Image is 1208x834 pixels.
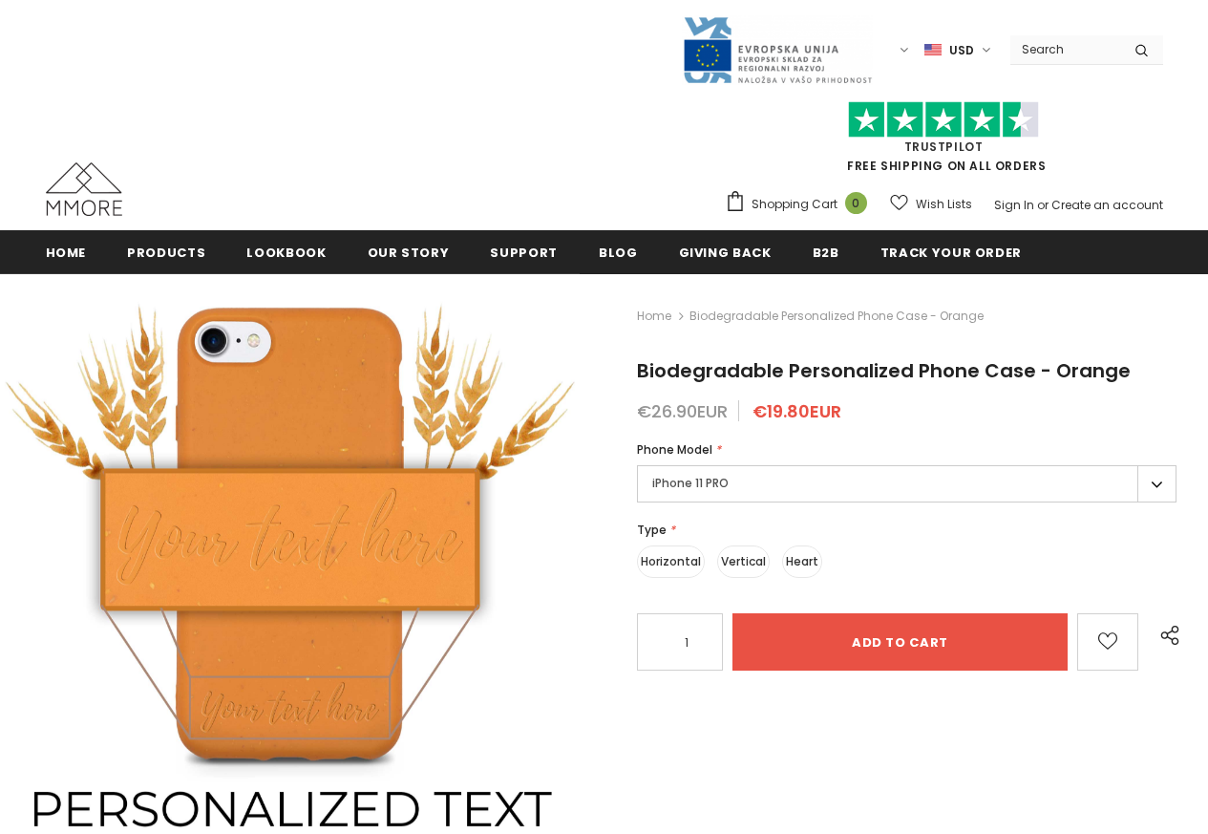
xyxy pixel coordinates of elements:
[637,522,667,538] span: Type
[127,244,205,262] span: Products
[949,41,974,60] span: USD
[880,244,1022,262] span: Track your order
[127,230,205,273] a: Products
[752,195,837,214] span: Shopping Cart
[46,230,87,273] a: Home
[679,244,772,262] span: Giving back
[725,110,1163,174] span: FREE SHIPPING ON ALL ORDERS
[682,41,873,57] a: Javni Razpis
[637,305,671,328] a: Home
[725,190,877,219] a: Shopping Cart 0
[246,230,326,273] a: Lookbook
[904,139,984,155] a: Trustpilot
[689,305,984,328] span: Biodegradable Personalized Phone Case - Orange
[782,545,822,578] label: Heart
[246,244,326,262] span: Lookbook
[848,101,1039,139] img: Trust Pilot Stars
[1037,197,1049,213] span: or
[368,244,450,262] span: Our Story
[490,244,558,262] span: support
[637,465,1176,503] label: iPhone 11 PRO
[994,197,1034,213] a: Sign In
[845,192,867,214] span: 0
[46,244,87,262] span: Home
[813,230,839,273] a: B2B
[752,399,841,423] span: €19.80EUR
[682,15,873,85] img: Javni Razpis
[637,399,728,423] span: €26.90EUR
[717,545,770,578] label: Vertical
[916,195,972,214] span: Wish Lists
[490,230,558,273] a: support
[637,441,712,458] span: Phone Model
[732,613,1068,671] input: Add to cart
[880,230,1022,273] a: Track your order
[924,42,942,58] img: USD
[1051,197,1163,213] a: Create an account
[46,162,122,216] img: MMORE Cases
[1010,35,1120,63] input: Search Site
[599,230,638,273] a: Blog
[813,244,839,262] span: B2B
[368,230,450,273] a: Our Story
[637,545,705,578] label: Horizontal
[637,357,1131,384] span: Biodegradable Personalized Phone Case - Orange
[599,244,638,262] span: Blog
[890,187,972,221] a: Wish Lists
[679,230,772,273] a: Giving back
